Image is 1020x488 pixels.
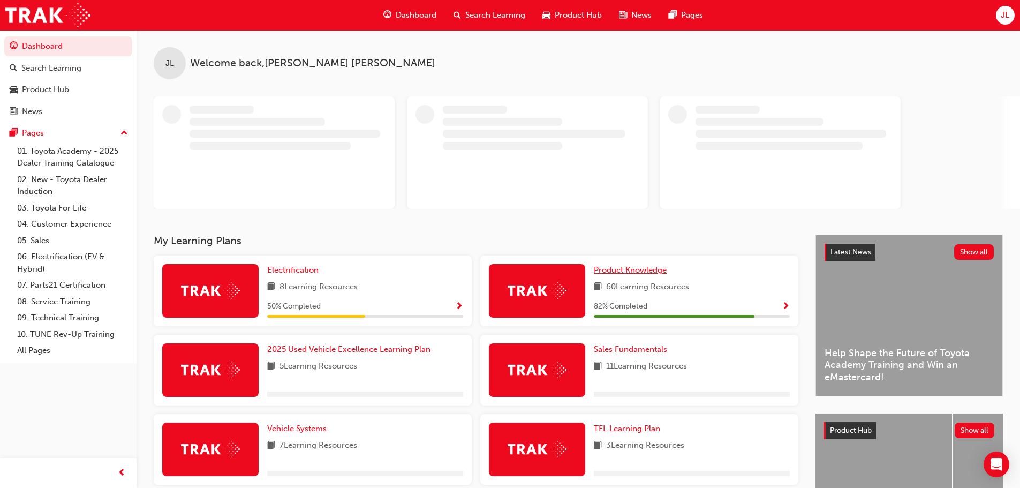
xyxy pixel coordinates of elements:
button: JL [996,6,1015,25]
img: Trak [181,441,240,457]
img: Trak [508,362,566,378]
span: Vehicle Systems [267,424,327,433]
span: book-icon [594,439,602,453]
img: Trak [181,362,240,378]
span: book-icon [267,439,275,453]
a: Product Knowledge [594,264,671,276]
button: Show Progress [782,300,790,313]
span: News [631,9,652,21]
img: Trak [181,282,240,299]
a: Sales Fundamentals [594,343,671,356]
span: book-icon [594,360,602,373]
a: 03. Toyota For Life [13,200,132,216]
span: Dashboard [396,9,436,21]
span: up-icon [120,126,128,140]
a: Latest NewsShow allHelp Shape the Future of Toyota Academy Training and Win an eMastercard! [815,235,1003,396]
a: car-iconProduct Hub [534,4,610,26]
span: 82 % Completed [594,301,647,313]
div: News [22,106,42,118]
span: book-icon [267,281,275,294]
a: Dashboard [4,36,132,56]
span: pages-icon [669,9,677,22]
a: TFL Learning Plan [594,423,664,435]
span: TFL Learning Plan [594,424,660,433]
span: JL [1001,9,1009,21]
a: 02. New - Toyota Dealer Induction [13,171,132,200]
span: JL [165,57,174,70]
span: 3 Learning Resources [606,439,684,453]
a: guage-iconDashboard [375,4,445,26]
a: pages-iconPages [660,4,712,26]
button: Show all [954,244,994,260]
span: search-icon [454,9,461,22]
span: Show Progress [782,302,790,312]
button: Pages [4,123,132,143]
a: news-iconNews [610,4,660,26]
button: DashboardSearch LearningProduct HubNews [4,34,132,123]
img: Trak [508,282,566,299]
span: prev-icon [118,467,126,480]
span: guage-icon [383,9,391,22]
span: 7 Learning Resources [279,439,357,453]
div: Open Intercom Messenger [984,452,1009,477]
span: book-icon [267,360,275,373]
a: Vehicle Systems [267,423,331,435]
span: car-icon [542,9,550,22]
span: 8 Learning Resources [279,281,358,294]
span: Pages [681,9,703,21]
a: 04. Customer Experience [13,216,132,232]
a: Product HubShow all [824,422,994,439]
div: Search Learning [21,62,81,74]
a: search-iconSearch Learning [445,4,534,26]
a: 09. Technical Training [13,310,132,326]
button: Show all [955,423,995,438]
a: 05. Sales [13,232,132,249]
span: 50 % Completed [267,301,321,313]
span: book-icon [594,281,602,294]
a: News [4,102,132,122]
span: news-icon [619,9,627,22]
span: 2025 Used Vehicle Excellence Learning Plan [267,344,430,354]
a: Latest NewsShow all [825,244,994,261]
span: car-icon [10,85,18,95]
a: 01. Toyota Academy - 2025 Dealer Training Catalogue [13,143,132,171]
button: Show Progress [455,300,463,313]
a: 10. TUNE Rev-Up Training [13,326,132,343]
div: Pages [22,127,44,139]
a: 07. Parts21 Certification [13,277,132,294]
span: Sales Fundamentals [594,344,667,354]
img: Trak [508,441,566,457]
span: Product Hub [830,426,872,435]
span: 60 Learning Resources [606,281,689,294]
span: search-icon [10,64,17,73]
span: Product Knowledge [594,265,667,275]
span: Show Progress [455,302,463,312]
a: Product Hub [4,80,132,100]
span: pages-icon [10,129,18,138]
img: Trak [5,3,90,27]
span: Search Learning [465,9,525,21]
span: Welcome back , [PERSON_NAME] [PERSON_NAME] [190,57,435,70]
div: Product Hub [22,84,69,96]
h3: My Learning Plans [154,235,798,247]
a: 2025 Used Vehicle Excellence Learning Plan [267,343,435,356]
a: 06. Electrification (EV & Hybrid) [13,249,132,277]
span: Electrification [267,265,319,275]
span: 11 Learning Resources [606,360,687,373]
span: Help Shape the Future of Toyota Academy Training and Win an eMastercard! [825,347,994,384]
span: Product Hub [555,9,602,21]
span: news-icon [10,107,18,117]
span: 5 Learning Resources [279,360,357,373]
a: All Pages [13,342,132,359]
span: Latest News [830,247,871,257]
span: guage-icon [10,42,18,51]
a: Electrification [267,264,323,276]
a: 08. Service Training [13,294,132,310]
a: Search Learning [4,58,132,78]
